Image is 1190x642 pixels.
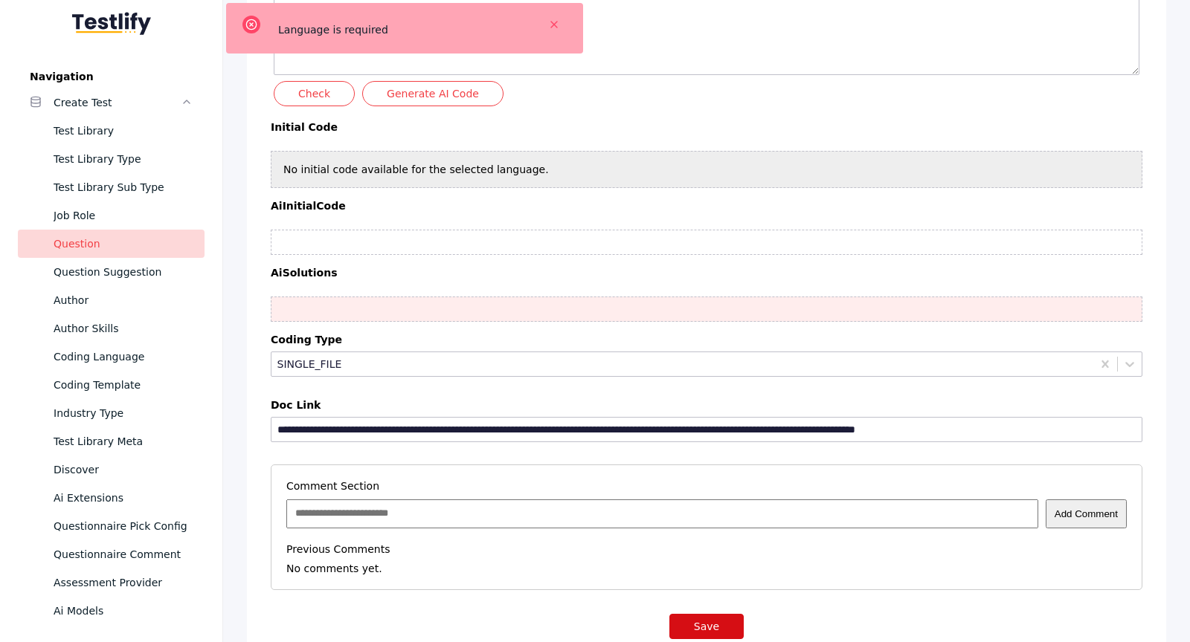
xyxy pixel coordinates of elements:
[18,371,205,399] a: Coding Template
[278,21,524,28] div: Language is required
[54,602,193,620] div: Ai Models
[274,81,355,106] button: Check
[18,258,205,286] a: Question Suggestion
[54,432,193,450] div: Test Library Meta
[271,267,1142,279] label: aiSolutions
[54,291,193,309] div: Author
[271,121,1142,133] label: Initial Code
[54,348,193,366] div: Coding Language
[283,163,549,175] p: No initial code available for the selected language.
[54,489,193,507] div: Ai Extensions
[271,200,1142,212] label: aiInitialCode
[54,263,193,281] div: Question Suggestion
[54,150,193,168] div: Test Library Type
[54,404,193,422] div: Industry Type
[72,12,151,35] img: Testlify - Backoffice
[54,545,193,563] div: Questionnaire Comment
[54,207,193,224] div: Job Role
[18,145,205,173] a: Test Library Type
[271,334,1142,346] label: Coding Type
[18,71,205,82] label: Navigation
[18,540,205,568] a: Questionnaire Comment
[18,314,205,343] a: Author Skills
[271,399,1142,411] label: Doc Link
[18,343,205,371] a: Coding Language
[18,597,205,625] a: Ai Models
[286,480,1127,492] h2: Comment Section
[54,320,193,337] div: Author Skills
[54,376,193,394] div: Coding Template
[18,230,205,258] a: Question
[54,122,193,140] div: Test Library
[286,543,1127,555] h3: Previous Comments
[18,427,205,455] a: Test Library Meta
[669,614,744,639] button: Save
[18,455,205,484] a: Discover
[54,461,193,479] div: Discover
[54,235,193,253] div: Question
[54,94,181,111] div: Create Test
[18,286,205,314] a: Author
[54,517,193,535] div: Questionnaire Pick Config
[18,201,205,230] a: Job Role
[54,178,193,196] div: Test Library Sub Type
[18,117,205,145] a: Test Library
[286,562,1127,574] p: No comments yet.
[18,399,205,427] a: Industry Type
[1046,499,1127,528] button: Add Comment
[54,574,193,591] div: Assessment Provider
[18,484,205,512] a: Ai Extensions
[18,568,205,597] a: Assessment Provider
[362,81,504,106] button: Generate AI Code
[18,173,205,201] a: Test Library Sub Type
[18,512,205,540] a: Questionnaire Pick Config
